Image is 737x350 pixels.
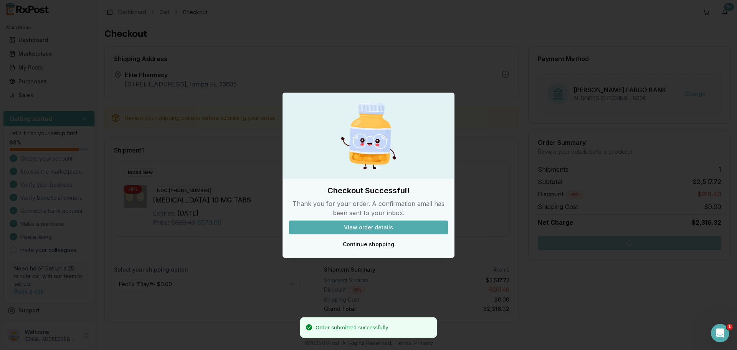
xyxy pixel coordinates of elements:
[332,99,405,173] img: Happy Pill Bottle
[289,237,448,251] button: Continue shopping
[727,324,733,330] span: 1
[289,221,448,234] button: View order details
[711,324,729,342] iframe: Intercom live chat
[289,185,448,196] h2: Checkout Successful!
[289,199,448,217] p: Thank you for your order. A confirmation email has been sent to your inbox.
